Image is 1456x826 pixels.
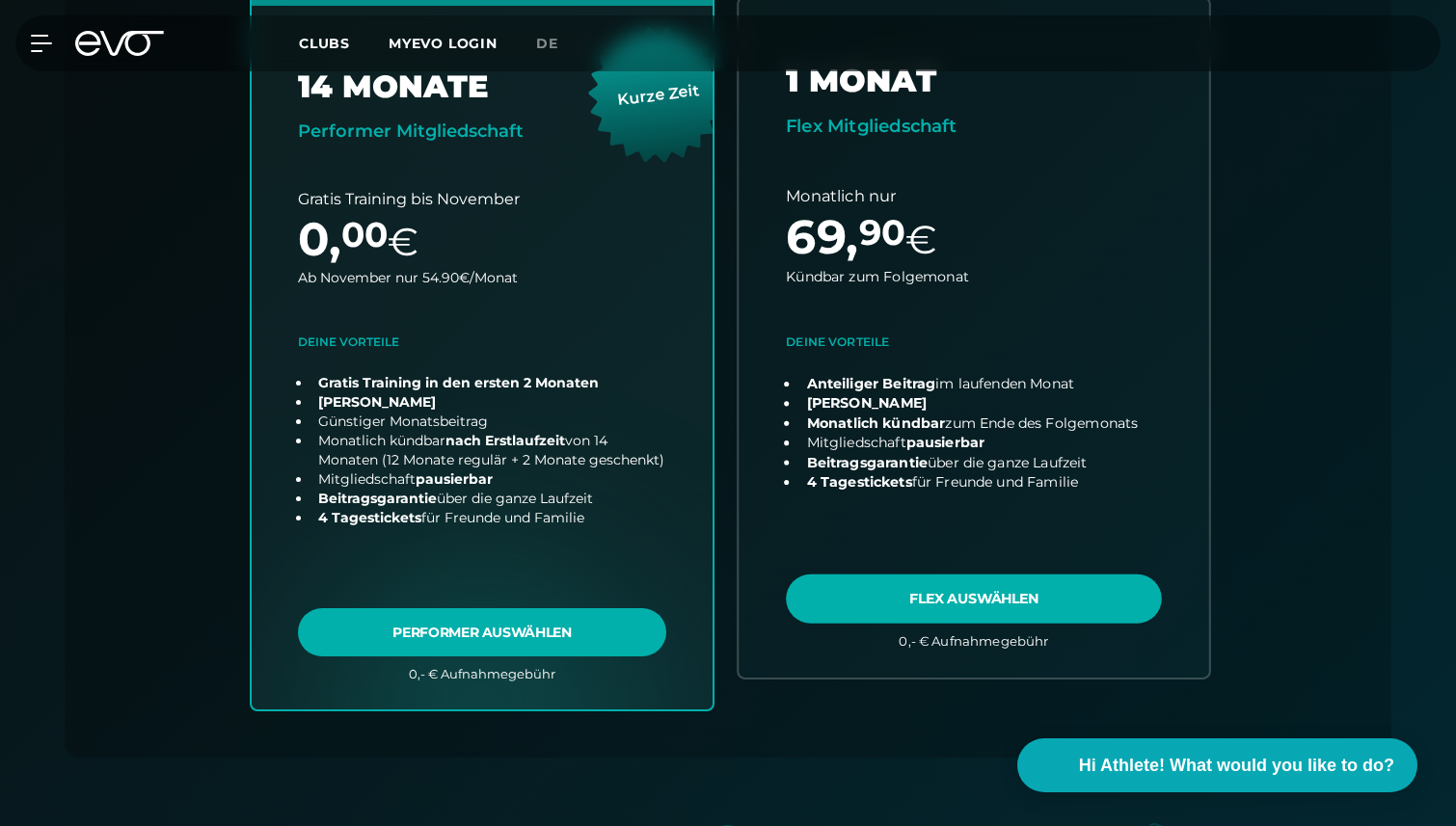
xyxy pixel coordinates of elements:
span: de [536,35,558,52]
a: MYEVO LOGIN [389,35,498,52]
span: Hi Athlete! What would you like to do? [1079,753,1394,779]
a: Clubs [299,34,389,52]
a: de [536,33,581,55]
span: Clubs [299,35,350,52]
button: Hi Athlete! What would you like to do? [1017,738,1417,792]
